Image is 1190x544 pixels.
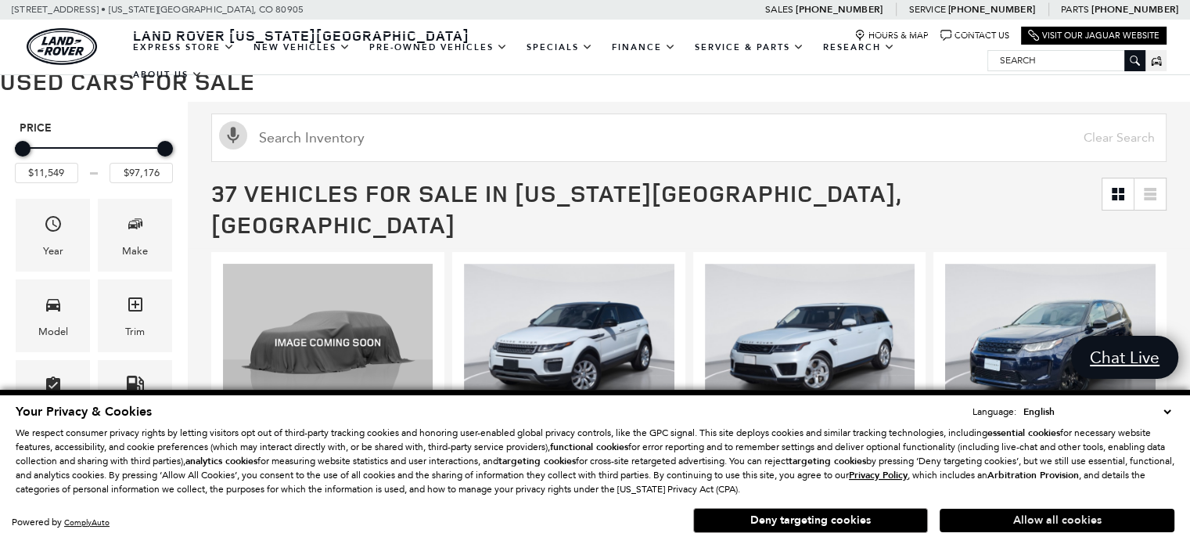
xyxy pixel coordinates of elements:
[945,264,1158,423] img: 2022 Land Rover Discovery Sport S R-Dynamic 1
[16,199,90,272] div: YearYear
[12,517,110,528] div: Powered by
[27,28,97,65] img: Land Rover
[16,403,152,420] span: Your Privacy & Cookies
[223,264,433,421] img: 2013 Land Rover Range Rover Sport Supercharged
[124,34,987,88] nav: Main Navigation
[849,470,908,481] a: Privacy Policy
[1061,4,1089,15] span: Parts
[814,34,904,61] a: Research
[44,372,63,404] span: Features
[15,163,78,183] input: Minimum
[705,264,918,423] div: 1 / 2
[44,291,63,323] span: Model
[988,51,1145,70] input: Search
[685,34,814,61] a: Service & Parts
[110,163,173,183] input: Maximum
[1082,347,1167,368] span: Chat Live
[219,121,247,150] svg: Click to toggle on voice search
[693,508,928,533] button: Deny targeting cookies
[550,441,628,453] strong: functional cookies
[15,141,31,157] div: Minimum Price
[796,3,883,16] a: [PHONE_NUMBER]
[16,426,1174,496] p: We respect consumer privacy rights by letting visitors opt out of third-party tracking cookies an...
[945,264,1158,423] div: 1 / 2
[1019,404,1174,420] select: Language Select
[20,121,168,135] h5: Price
[27,28,97,65] a: land-rover
[98,360,172,433] div: FueltypeFueltype
[765,4,793,15] span: Sales
[12,4,304,15] a: [STREET_ADDRESS] • [US_STATE][GEOGRAPHIC_DATA], CO 80905
[43,243,63,260] div: Year
[64,517,110,528] a: ComplyAuto
[98,199,172,272] div: MakeMake
[98,279,172,352] div: TrimTrim
[987,469,1079,481] strong: Arbitration Provision
[854,30,929,41] a: Hours & Map
[122,243,148,260] div: Make
[1071,336,1178,379] a: Chat Live
[126,291,145,323] span: Trim
[972,407,1016,416] div: Language:
[16,360,90,433] div: FeaturesFeatures
[948,3,1035,16] a: [PHONE_NUMBER]
[849,469,908,481] u: Privacy Policy
[125,323,145,340] div: Trim
[126,211,145,243] span: Make
[789,455,866,467] strong: targeting cookies
[1028,30,1159,41] a: Visit Our Jaguar Website
[124,34,244,61] a: EXPRESS STORE
[15,135,173,183] div: Price
[940,509,1174,532] button: Allow all cookies
[705,264,918,423] img: 2018 Land Rover Range Rover Sport HSE 1
[124,26,479,45] a: Land Rover [US_STATE][GEOGRAPHIC_DATA]
[464,264,677,423] div: 1 / 2
[517,34,602,61] a: Specials
[244,34,360,61] a: New Vehicles
[987,427,1060,439] strong: essential cookies
[464,264,677,423] img: 2017 Land Rover Range Rover Evoque SE 1
[211,177,901,240] span: 37 Vehicles for Sale in [US_STATE][GEOGRAPHIC_DATA], [GEOGRAPHIC_DATA]
[185,455,257,467] strong: analytics cookies
[16,279,90,352] div: ModelModel
[124,61,212,88] a: About Us
[940,30,1009,41] a: Contact Us
[211,113,1167,162] input: Search Inventory
[157,141,173,157] div: Maximum Price
[498,455,576,467] strong: targeting cookies
[38,323,68,340] div: Model
[126,372,145,404] span: Fueltype
[1091,3,1178,16] a: [PHONE_NUMBER]
[133,26,469,45] span: Land Rover [US_STATE][GEOGRAPHIC_DATA]
[44,211,63,243] span: Year
[602,34,685,61] a: Finance
[360,34,517,61] a: Pre-Owned Vehicles
[908,4,945,15] span: Service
